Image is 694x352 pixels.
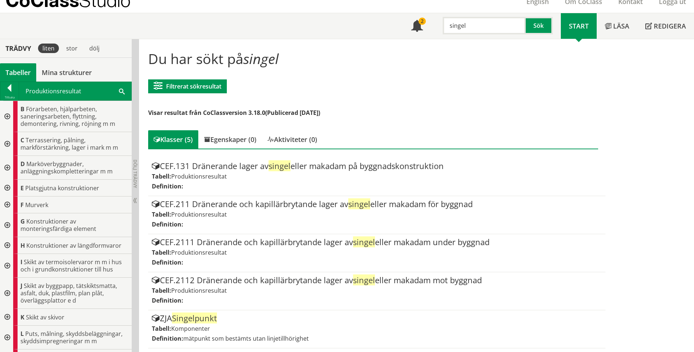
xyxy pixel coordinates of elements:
span: Skikt av termoisolervaror m m i hus och i grundkonstruktioner till hus [20,258,122,273]
a: Läsa [597,13,637,39]
span: B [20,105,25,113]
span: Marköverbyggnader, anläggningskompletteringar m m [20,160,113,175]
span: Sök i tabellen [119,87,125,95]
a: Redigera [637,13,694,39]
span: Läsa [613,22,629,30]
span: E [20,184,24,192]
span: Redigera [654,22,686,30]
label: Definition: [152,182,183,190]
span: singel [243,49,279,68]
div: Aktiviteter (0) [262,130,323,149]
span: Dölj trädvy [132,160,138,188]
span: Start [569,22,589,30]
span: Produktionsresultat [171,287,227,295]
div: Tillbaka [0,94,19,100]
span: Produktionsresultat [171,210,227,218]
span: Konstruktioner av längdformvaror [26,241,121,250]
label: Definition: [152,220,183,228]
a: Start [561,13,597,39]
span: Notifikationer [411,21,423,33]
span: Terrassering, pålning, markförstärkning, lager i mark m m [20,136,118,151]
span: I [20,258,22,266]
button: Sök [526,17,553,34]
label: Definition: [152,334,183,342]
a: 2 [403,13,431,39]
span: Produktionsresultat [171,172,227,180]
div: CEF.2111 Dränerande och kapillärbrytande lager av eller makadam under byggnad [152,238,601,247]
span: singel [269,160,290,171]
span: C [20,136,24,144]
label: Tabell: [152,172,171,180]
div: ZJA [152,314,601,323]
span: Murverk [25,201,48,209]
span: Singelpunkt [172,312,217,323]
span: H [20,241,25,250]
span: mätpunkt som bestämts utan linjetillhörighet [183,334,309,342]
h1: Du har sökt på [148,50,598,67]
label: Tabell: [152,287,171,295]
span: Komponenter [171,325,210,333]
span: singel [353,236,375,247]
label: Tabell: [152,210,171,218]
span: D [20,160,25,168]
input: Sök [443,17,526,34]
label: Definition: [152,258,183,266]
div: Klasser (5) [148,130,198,149]
span: Produktionsresultat [171,248,227,256]
span: Skikt av byggpapp, tätskiktsmatta, asfalt, duk, plastfilm, plan plåt, överläggsplattor e d [20,282,117,304]
div: Egenskaper (0) [198,130,262,149]
a: Mina strukturer [36,63,97,82]
span: Skikt av skivor [26,313,64,321]
button: Filtrerat sökresultat [148,79,227,93]
div: stor [62,44,82,53]
span: Visar resultat från CoClassversion 3.18.0 [148,109,265,117]
div: 2 [419,18,426,25]
div: liten [38,44,59,53]
div: CEF.2112 Dränerande och kapillärbrytande lager av eller makadam mot byggnad [152,276,601,285]
span: (Publicerad [DATE]) [265,109,320,117]
span: K [20,313,25,321]
span: Puts, målning, skyddsbeläggningar, skyddsimpregneringar m m [20,330,123,345]
div: dölj [85,44,104,53]
span: F [20,201,24,209]
span: Förarbeten, hjälparbeten, saneringsarbeten, flyttning, demontering, rivning, röjning m m [20,105,115,128]
div: CEF.131 Dränerande lager av eller makadam på byggnadskonstruktion [152,162,601,171]
span: L [20,330,24,338]
span: singel [348,198,370,209]
label: Tabell: [152,325,171,333]
label: Definition: [152,296,183,304]
label: Tabell: [152,248,171,256]
div: CEF.211 Dränerande och kapillärbrytande lager av eller makadam för byggnad [152,200,601,209]
div: Produktionsresultat [19,82,131,100]
div: Trädvy [1,44,35,52]
span: J [20,282,22,290]
span: G [20,217,25,225]
span: Konstruktioner av monteringsfärdiga element [20,217,96,233]
span: singel [353,274,375,285]
span: Platsgjutna konstruktioner [25,184,99,192]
